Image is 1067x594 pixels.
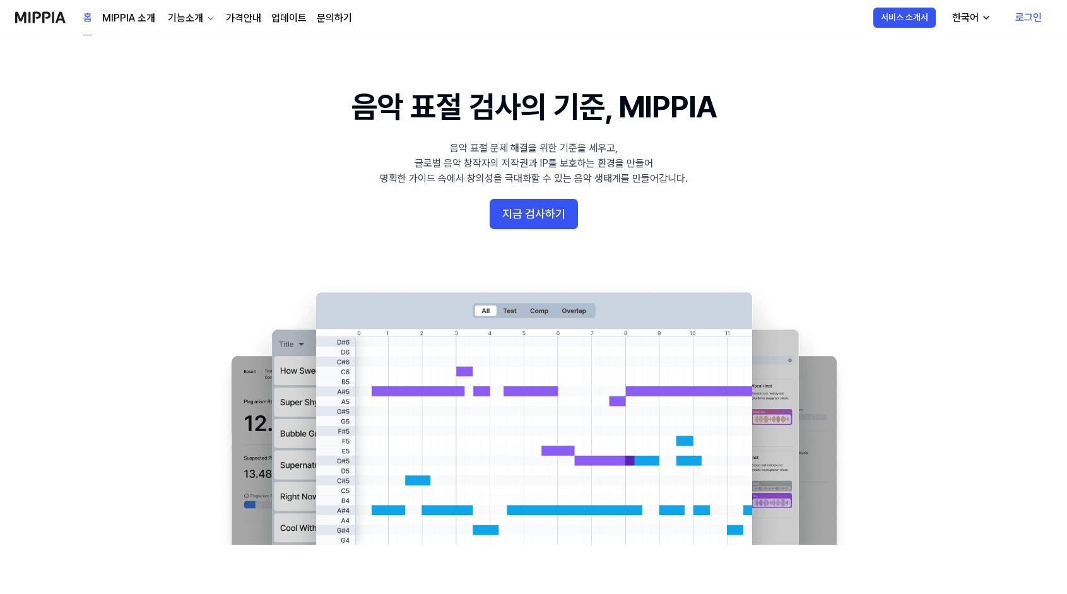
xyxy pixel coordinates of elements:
[317,11,352,26] a: 문의하기
[351,86,716,128] h1: 음악 표절 검사의 기준, MIPPIA
[83,1,92,35] a: 홈
[950,10,981,25] div: 한국어
[165,11,206,26] div: 기능소개
[873,8,936,28] button: 서비스 소개서
[942,5,999,30] button: 한국어
[102,11,155,26] a: MIPPIA 소개
[206,280,862,545] img: main Image
[490,199,578,229] button: 지금 검사하기
[165,11,216,26] button: 기능소개
[226,11,261,26] a: 가격안내
[380,141,688,186] div: 음악 표절 문제 해결을 위한 기준을 세우고, 글로벌 음악 창작자의 저작권과 IP를 보호하는 환경을 만들어 명확한 가이드 속에서 창의성을 극대화할 수 있는 음악 생태계를 만들어...
[271,11,307,26] a: 업데이트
